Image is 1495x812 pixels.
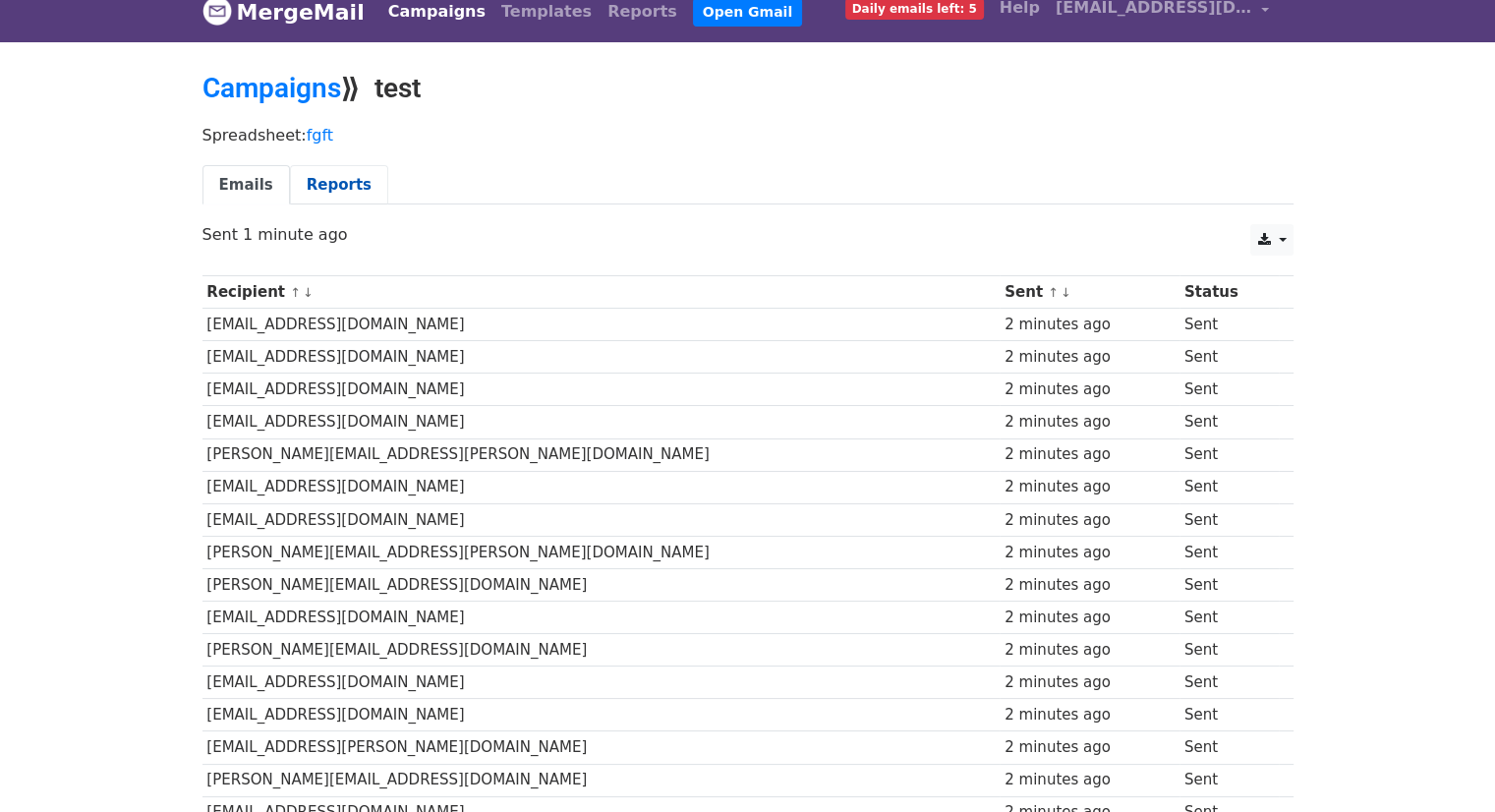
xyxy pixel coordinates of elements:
div: 2 minutes ago [1005,542,1175,564]
td: [PERSON_NAME][EMAIL_ADDRESS][PERSON_NAME][DOMAIN_NAME] [202,438,1001,471]
td: Sent [1179,471,1278,503]
td: [PERSON_NAME][EMAIL_ADDRESS][DOMAIN_NAME] [202,764,1001,796]
div: 2 minutes ago [1005,443,1175,466]
th: Status [1179,276,1278,309]
td: [EMAIL_ADDRESS][DOMAIN_NAME] [202,374,1001,406]
td: [PERSON_NAME][EMAIL_ADDRESS][DOMAIN_NAME] [202,634,1001,667]
div: 2 minutes ago [1005,671,1175,694]
div: 2 minutes ago [1005,476,1175,498]
a: Campaigns [202,72,341,104]
td: [EMAIL_ADDRESS][DOMAIN_NAME] [202,699,1001,731]
div: 2 minutes ago [1005,574,1175,597]
h2: ⟫ test [202,72,1294,105]
td: Sent [1179,667,1278,699]
td: [PERSON_NAME][EMAIL_ADDRESS][DOMAIN_NAME] [202,568,1001,601]
div: 2 minutes ago [1005,736,1175,759]
td: Sent [1179,699,1278,731]
p: Spreadsheet: [202,125,1294,145]
div: 2 minutes ago [1005,378,1175,401]
td: Sent [1179,731,1278,764]
td: Sent [1179,341,1278,374]
div: 2 minutes ago [1005,639,1175,662]
a: ↑ [290,285,301,300]
div: 2 minutes ago [1005,314,1175,336]
td: Sent [1179,374,1278,406]
td: Sent [1179,602,1278,634]
th: Recipient [202,276,1001,309]
td: [EMAIL_ADDRESS][DOMAIN_NAME] [202,602,1001,634]
td: Sent [1179,536,1278,568]
a: fgft [307,126,333,145]
td: Sent [1179,309,1278,341]
a: Reports [290,165,388,205]
td: [EMAIL_ADDRESS][DOMAIN_NAME] [202,309,1001,341]
div: 2 minutes ago [1005,509,1175,532]
td: [EMAIL_ADDRESS][DOMAIN_NAME] [202,341,1001,374]
a: ↓ [1061,285,1071,300]
td: Sent [1179,764,1278,796]
div: 2 minutes ago [1005,704,1175,726]
a: ↓ [303,285,314,300]
td: Sent [1179,568,1278,601]
td: [EMAIL_ADDRESS][DOMAIN_NAME] [202,667,1001,699]
td: Sent [1179,438,1278,471]
div: 2 minutes ago [1005,769,1175,791]
td: [PERSON_NAME][EMAIL_ADDRESS][PERSON_NAME][DOMAIN_NAME] [202,536,1001,568]
a: Emails [202,165,290,205]
div: 2 minutes ago [1005,411,1175,434]
a: ↑ [1048,285,1059,300]
td: Sent [1179,634,1278,667]
iframe: Chat Widget [1397,718,1495,812]
th: Sent [1000,276,1179,309]
td: Sent [1179,503,1278,536]
td: [EMAIL_ADDRESS][DOMAIN_NAME] [202,471,1001,503]
div: 2 minutes ago [1005,607,1175,629]
p: Sent 1 minute ago [202,224,1294,245]
td: [EMAIL_ADDRESS][PERSON_NAME][DOMAIN_NAME] [202,731,1001,764]
td: [EMAIL_ADDRESS][DOMAIN_NAME] [202,503,1001,536]
td: Sent [1179,406,1278,438]
td: [EMAIL_ADDRESS][DOMAIN_NAME] [202,406,1001,438]
div: 2 minutes ago [1005,346,1175,369]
